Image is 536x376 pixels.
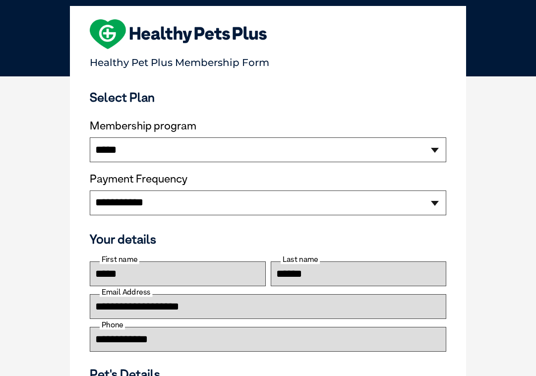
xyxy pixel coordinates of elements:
[90,232,446,247] h3: Your details
[100,320,125,329] label: Phone
[100,255,139,264] label: First name
[90,120,446,132] label: Membership program
[90,19,267,49] img: heart-shape-hpp-logo-large.png
[281,255,320,264] label: Last name
[100,288,152,297] label: Email Address
[90,52,446,68] p: Healthy Pet Plus Membership Form
[90,173,187,186] label: Payment Frequency
[90,90,446,105] h3: Select Plan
